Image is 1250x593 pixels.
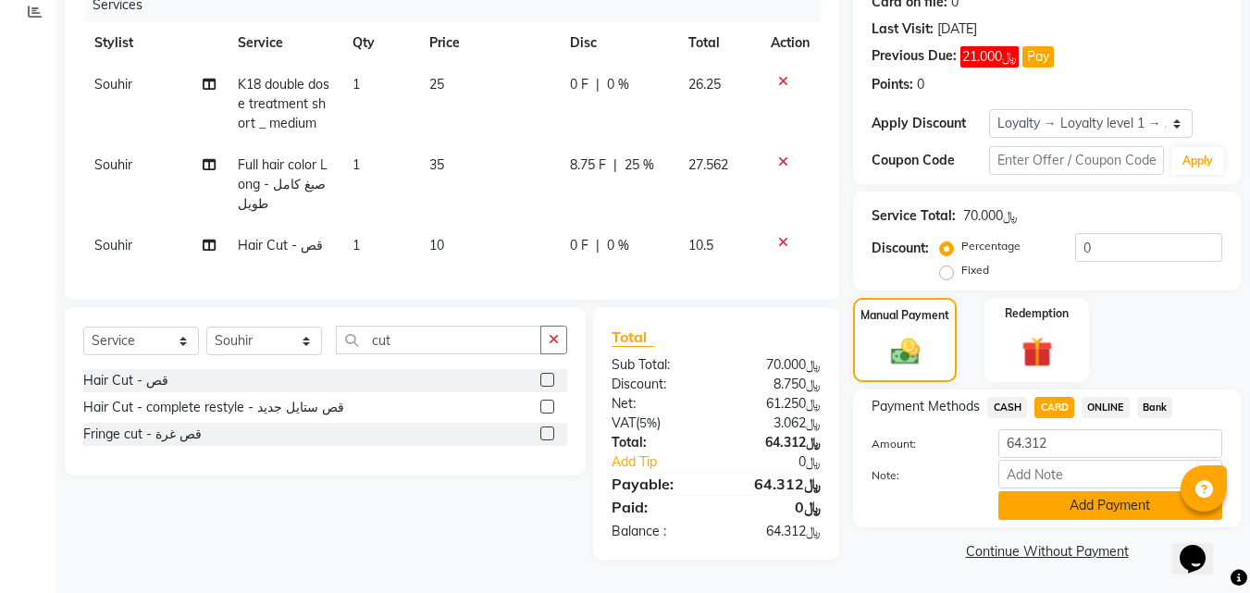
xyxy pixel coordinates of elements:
[716,355,835,375] div: ﷼70.000
[716,414,835,433] div: ﷼3.062
[598,522,716,541] div: Balance :
[612,327,654,347] span: Total
[989,146,1164,175] input: Enter Offer / Coupon Code
[858,436,984,452] label: Amount:
[716,394,835,414] div: ﷼61.250
[83,371,168,390] div: Hair Cut - قص
[963,206,1018,226] div: ﷼70.000
[418,22,559,64] th: Price
[998,460,1222,488] input: Add Note
[639,415,657,430] span: 5%
[1172,519,1231,574] iframe: chat widget
[872,114,988,133] div: Apply Discount
[872,46,957,68] div: Previous Due:
[716,473,835,495] div: ﷼64.312
[961,238,1021,254] label: Percentage
[872,206,956,226] div: Service Total:
[882,335,929,368] img: _cash.svg
[238,237,323,253] span: Hair Cut - قص
[598,414,716,433] div: ( )
[607,75,629,94] span: 0 %
[94,237,132,253] span: Souhir
[353,156,360,173] span: 1
[598,355,716,375] div: Sub Total:
[872,19,934,39] div: Last Visit:
[607,236,629,255] span: 0 %
[760,22,821,64] th: Action
[1171,147,1224,175] button: Apply
[612,414,636,431] span: VAT
[917,75,924,94] div: 0
[341,22,418,64] th: Qty
[688,237,713,253] span: 10.5
[598,433,716,452] div: Total:
[677,22,760,64] th: Total
[736,452,835,472] div: ﷼0
[858,467,984,484] label: Note:
[570,236,588,255] span: 0 F
[596,236,600,255] span: |
[559,22,678,64] th: Disc
[238,76,329,131] span: K18 double dose treatment short _ medium
[83,425,202,444] div: Fringe cut - قص غرة
[688,76,721,93] span: 26.25
[716,522,835,541] div: ﷼64.312
[1005,305,1069,322] label: Redemption
[998,491,1222,520] button: Add Payment
[872,239,929,258] div: Discount:
[353,76,360,93] span: 1
[94,76,132,93] span: Souhir
[353,237,360,253] span: 1
[872,397,980,416] span: Payment Methods
[227,22,341,64] th: Service
[1082,397,1130,418] span: ONLINE
[716,433,835,452] div: ﷼64.312
[1012,333,1062,371] img: _gift.svg
[960,46,1019,68] span: ﷼21.000
[857,542,1237,562] a: Continue Without Payment
[429,237,444,253] span: 10
[598,375,716,394] div: Discount:
[596,75,600,94] span: |
[570,75,588,94] span: 0 F
[998,429,1222,458] input: Amount
[688,156,728,173] span: 27.562
[1022,46,1054,68] button: Pay
[987,397,1027,418] span: CASH
[1137,397,1173,418] span: Bank
[937,19,977,39] div: [DATE]
[1034,397,1074,418] span: CARD
[872,151,988,170] div: Coupon Code
[625,155,654,175] span: 25 %
[238,156,328,212] span: Full hair color Long - صبغ كامل طويل
[429,156,444,173] span: 35
[429,76,444,93] span: 25
[860,307,949,324] label: Manual Payment
[598,496,716,518] div: Paid:
[570,155,606,175] span: 8.75 F
[83,398,344,417] div: Hair Cut - complete restyle - قص ستايل جديد
[961,262,989,278] label: Fixed
[83,22,227,64] th: Stylist
[598,473,716,495] div: Payable:
[598,452,736,472] a: Add Tip
[716,375,835,394] div: ﷼8.750
[716,496,835,518] div: ﷼0
[872,75,913,94] div: Points:
[336,326,541,354] input: Search or Scan
[613,155,617,175] span: |
[598,394,716,414] div: Net:
[94,156,132,173] span: Souhir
